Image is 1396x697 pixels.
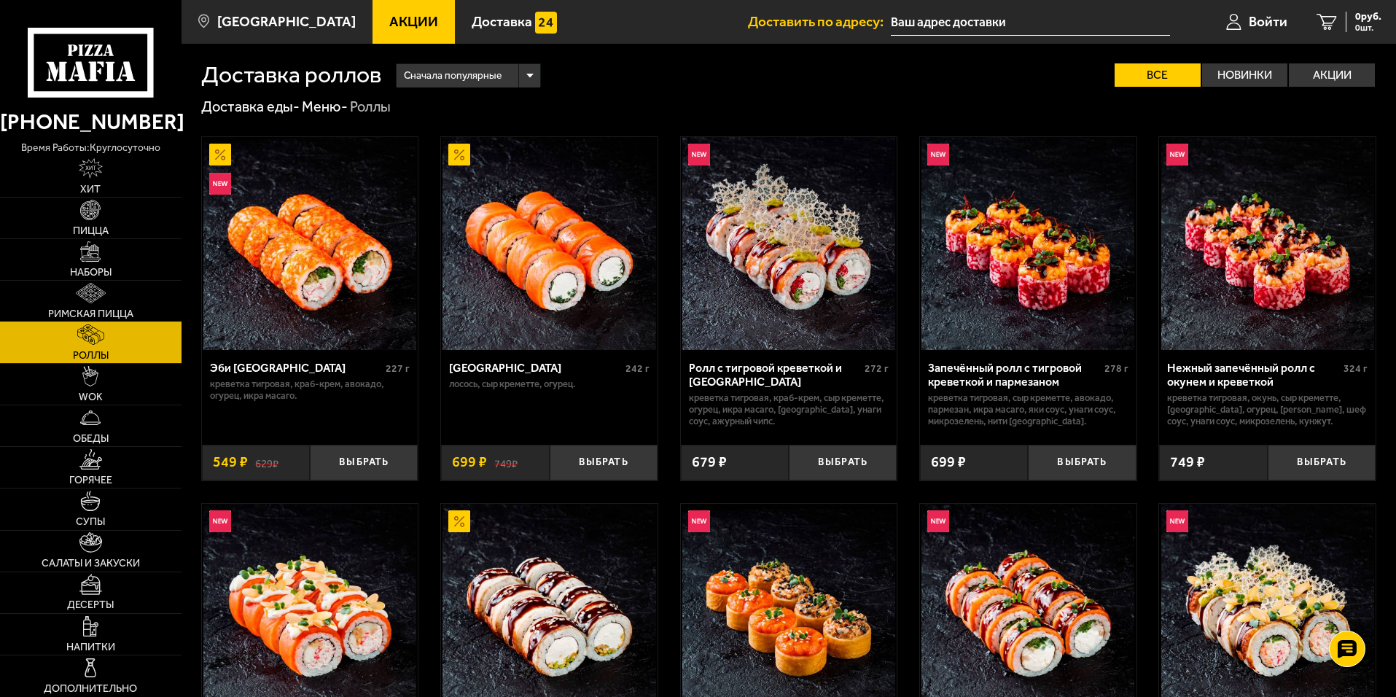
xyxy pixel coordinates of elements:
span: 0 руб. [1355,12,1381,22]
label: Новинки [1202,63,1288,87]
span: Римская пицца [48,309,133,319]
img: Новинка [688,144,710,166]
span: 549 ₽ [213,455,248,470]
button: Выбрать [550,445,658,480]
a: Меню- [302,98,348,115]
img: Новинка [1166,510,1188,532]
span: Салаты и закуски [42,558,140,569]
p: креветка тигровая, Сыр креметте, авокадо, пармезан, икра масаго, яки соус, унаги соус, микрозелен... [928,392,1128,427]
span: Доставить по адресу: [748,15,891,28]
p: креветка тигровая, краб-крем, авокадо, огурец, икра масаго. [210,378,410,402]
span: Акции [389,15,438,28]
div: Роллы [350,98,391,117]
img: 15daf4d41897b9f0e9f617042186c801.svg [535,12,557,34]
div: [GEOGRAPHIC_DATA] [449,361,622,375]
span: Горячее [69,475,112,486]
div: Нежный запечённый ролл с окунем и креветкой [1167,361,1340,389]
label: Акции [1289,63,1375,87]
s: 629 ₽ [255,455,278,470]
span: 679 ₽ [692,455,727,470]
span: Десерты [67,600,114,610]
img: Нежный запечённый ролл с окунем и креветкой [1161,137,1374,350]
img: Новинка [688,510,710,532]
label: Все [1115,63,1201,87]
p: креветка тигровая, краб-крем, Сыр креметте, огурец, икра масаго, [GEOGRAPHIC_DATA], унаги соус, а... [689,392,889,427]
span: 242 г [625,362,650,375]
button: Выбрать [789,445,897,480]
img: Ролл с тигровой креветкой и Гуакамоле [682,137,895,350]
button: Выбрать [310,445,418,480]
button: Выбрать [1028,445,1136,480]
div: Ролл с тигровой креветкой и [GEOGRAPHIC_DATA] [689,361,862,389]
span: 749 ₽ [1170,455,1205,470]
span: WOK [79,392,103,402]
a: НовинкаРолл с тигровой креветкой и Гуакамоле [681,137,897,350]
img: Новинка [927,510,949,532]
a: АкционныйНовинкаЭби Калифорния [202,137,418,350]
p: лосось, Сыр креметте, огурец. [449,378,650,390]
span: Пицца [73,226,109,236]
button: Выбрать [1268,445,1376,480]
span: Напитки [66,642,115,653]
span: 272 г [865,362,889,375]
a: НовинкаНежный запечённый ролл с окунем и креветкой [1159,137,1376,350]
div: Запечённый ролл с тигровой креветкой и пармезаном [928,361,1101,389]
span: 278 г [1104,362,1128,375]
img: Акционный [209,144,231,166]
span: Супы [76,517,105,527]
img: Новинка [1166,144,1188,166]
span: Доставка [472,15,532,28]
span: Войти [1249,15,1287,28]
span: 699 ₽ [931,455,966,470]
a: АкционныйФиладельфия [441,137,658,350]
img: Новинка [209,510,231,532]
span: 324 г [1344,362,1368,375]
s: 749 ₽ [494,455,518,470]
span: Сначала популярные [404,62,502,90]
span: Обеды [73,434,109,444]
span: Роллы [73,351,109,361]
span: 699 ₽ [452,455,487,470]
img: Новинка [927,144,949,166]
img: Эби Калифорния [203,137,416,350]
img: Акционный [448,510,470,532]
img: Филадельфия [442,137,655,350]
p: креветка тигровая, окунь, Сыр креметте, [GEOGRAPHIC_DATA], огурец, [PERSON_NAME], шеф соус, унаги... [1167,392,1368,427]
h1: Доставка роллов [201,63,381,87]
img: Новинка [209,173,231,195]
span: 0 шт. [1355,23,1381,32]
input: Ваш адрес доставки [891,9,1170,36]
a: НовинкаЗапечённый ролл с тигровой креветкой и пармезаном [920,137,1136,350]
img: Запечённый ролл с тигровой креветкой и пармезаном [921,137,1134,350]
div: Эби [GEOGRAPHIC_DATA] [210,361,383,375]
span: 227 г [386,362,410,375]
span: Наборы [70,268,112,278]
img: Акционный [448,144,470,166]
a: Доставка еды- [201,98,300,115]
span: Хит [80,184,101,195]
span: [GEOGRAPHIC_DATA] [217,15,356,28]
span: Дополнительно [44,684,137,694]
